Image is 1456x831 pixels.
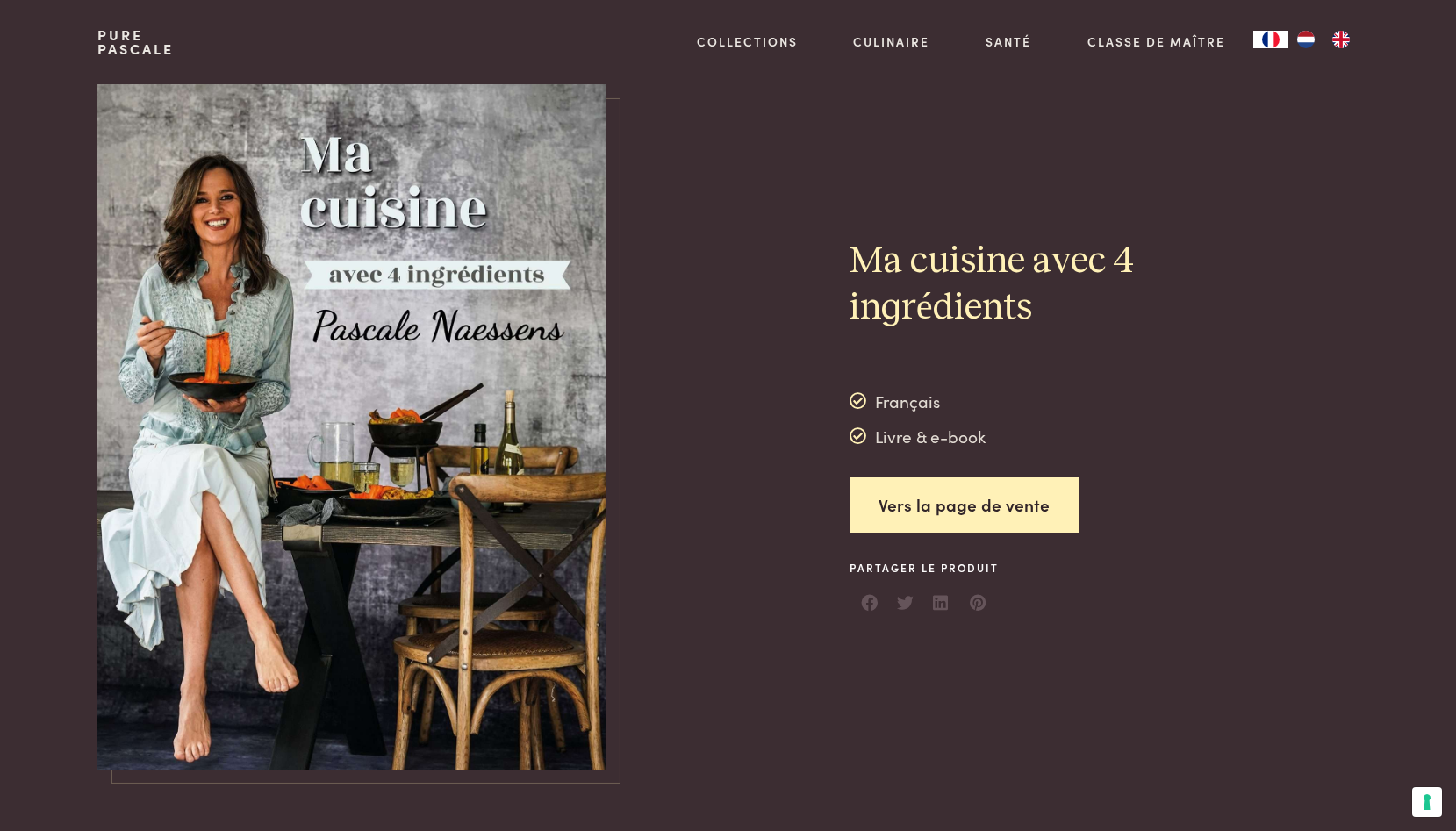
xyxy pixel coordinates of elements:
[986,32,1031,51] a: Santé
[850,388,986,414] div: Français
[1253,31,1359,48] aside: Language selected: Français
[853,32,929,51] a: Culinaire
[850,423,986,449] div: Livre & e-book
[1412,787,1442,817] button: Vos préférences en matière de consentement pour les technologies de suivi
[1253,31,1288,48] div: Language
[1087,32,1225,51] a: Classe de maître
[1253,31,1288,48] a: FR
[850,239,1252,332] h2: Ma cuisine avec 4 ingrédients
[850,477,1079,533] a: Vers la page de vente
[97,28,174,56] a: PurePascale
[97,84,606,770] img: https://admin.purepascale.com/wp-content/uploads/2023/01/pascale-naessens-ma-cuisine-avec-4-ingre...
[1323,31,1359,48] a: EN
[850,560,999,576] span: Partager le produit
[1288,31,1323,48] a: NL
[697,32,798,51] a: Collections
[1288,31,1359,48] ul: Language list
